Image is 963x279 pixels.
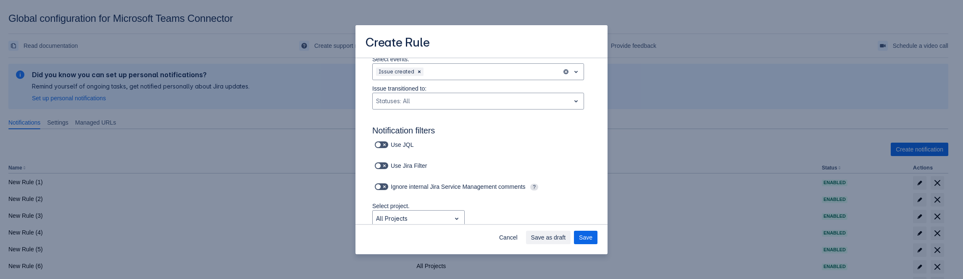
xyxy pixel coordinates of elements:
[372,181,574,193] div: Ignore internal Jira Service Management comments
[531,231,566,244] span: Save as draft
[571,96,581,106] span: open
[372,84,584,93] p: Issue transitioned to:
[415,68,424,76] div: Remove Issue created
[355,57,608,225] div: Scrollable content
[571,67,581,77] span: open
[366,35,430,52] h3: Create Rule
[579,231,592,244] span: Save
[494,231,523,244] button: Cancel
[563,68,569,75] button: clear
[530,184,538,190] span: ?
[416,68,423,75] span: Clear
[376,68,415,76] div: Issue created
[452,214,462,224] span: open
[372,125,591,139] h3: Notification filters
[372,55,584,63] p: Select events.
[372,202,465,210] p: Select project.
[526,231,571,244] button: Save as draft
[372,139,428,151] div: Use JQL
[574,231,597,244] button: Save
[499,231,518,244] span: Cancel
[372,160,438,172] div: Use Jira Filter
